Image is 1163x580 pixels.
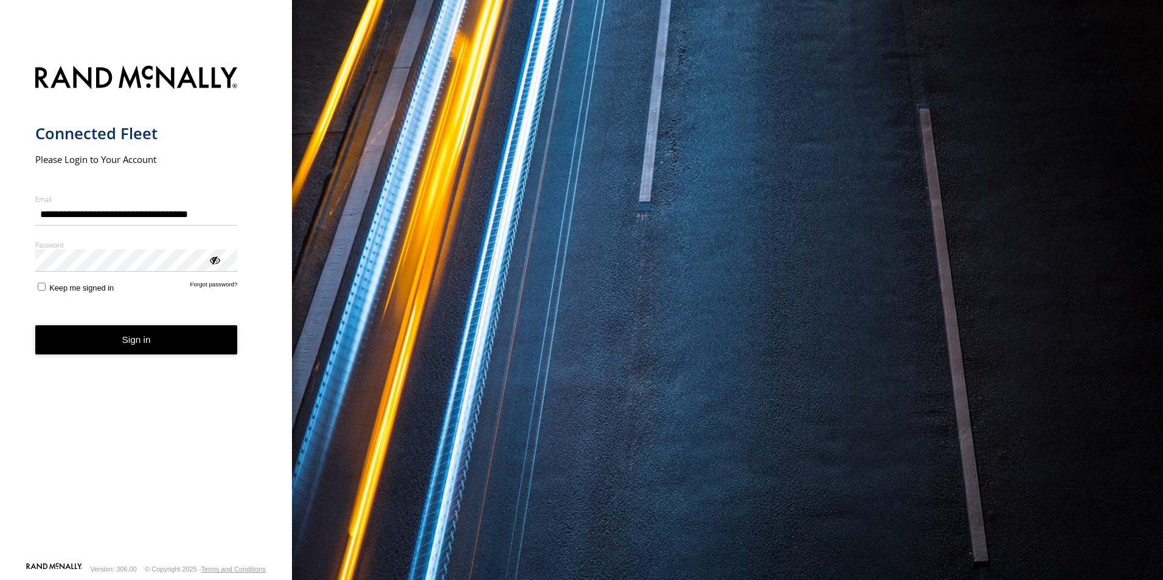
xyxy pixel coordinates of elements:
[35,195,238,204] label: Email
[35,123,238,143] h1: Connected Fleet
[26,563,82,575] a: Visit our Website
[208,254,220,266] div: ViewPassword
[190,281,238,292] a: Forgot password?
[201,565,266,573] a: Terms and Conditions
[35,58,257,562] form: main
[35,153,238,165] h2: Please Login to Your Account
[35,325,238,355] button: Sign in
[35,240,238,249] label: Password
[91,565,137,573] div: Version: 306.00
[35,63,238,94] img: Rand McNally
[49,283,114,292] span: Keep me signed in
[145,565,266,573] div: © Copyright 2025 -
[38,283,46,291] input: Keep me signed in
